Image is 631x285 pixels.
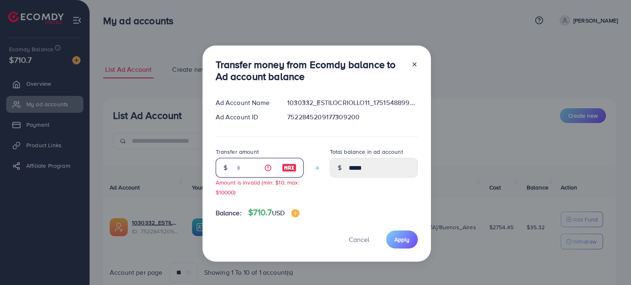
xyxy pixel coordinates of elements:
span: Cancel [349,235,369,244]
span: Balance: [216,208,242,218]
button: Apply [386,230,418,248]
button: Cancel [339,230,380,248]
div: 7522845209177309200 [281,112,424,122]
h3: Transfer money from Ecomdy balance to Ad account balance [216,59,405,82]
div: 1030332_ESTILOCRIOLLO11_1751548899317 [281,98,424,107]
iframe: Chat [596,248,625,279]
img: image [282,163,297,173]
div: Ad Account ID [209,112,281,122]
img: image [291,209,299,217]
div: Ad Account Name [209,98,281,107]
span: Apply [394,235,410,244]
h4: $710.7 [248,207,299,218]
span: USD [272,208,285,217]
small: Amount is invalid (min: $10, max: $10000) [216,178,299,196]
label: Total balance in ad account [330,148,403,156]
label: Transfer amount [216,148,259,156]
